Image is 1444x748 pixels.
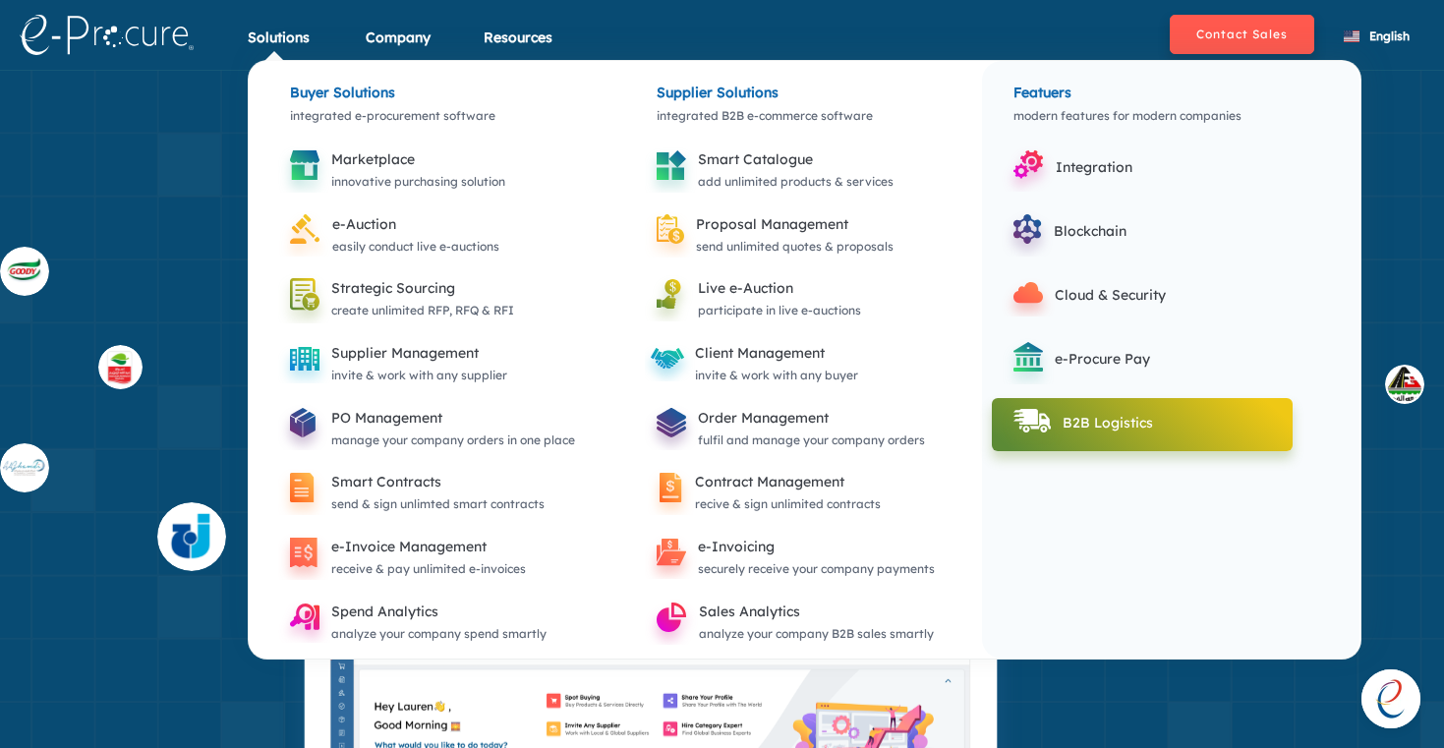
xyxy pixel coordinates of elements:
[98,344,143,388] img: supplier_othaim.svg
[268,416,590,431] a: PO Managementmanage your company orders in one place
[268,480,559,494] a: Smart Contractssend & sign unlimted smart contracts
[268,609,561,624] a: Spend Analyticsanalyze your company spend smartly
[248,28,310,72] div: Solutions
[331,365,507,386] div: invite & work with any supplier
[268,61,596,95] div: Buyer Solutions
[635,351,873,366] a: Client Managementinvite & work with any buyer
[699,600,934,623] div: Sales Analytics
[331,147,505,171] div: Marketplace
[698,171,894,193] div: add unlimited products & services
[635,61,962,147] a: Supplier Solutionsintegrated B2B e-commerce software
[157,501,226,570] img: supplier_4.svg
[698,535,935,558] div: e-Invoicing
[268,286,529,301] a: Strategic Sourcingcreate unlimited RFP, RFQ & RFI
[695,470,881,493] div: Contract Management
[698,300,861,321] div: participate in live e-auctions
[366,28,431,72] div: Company
[484,28,552,72] div: Resources
[696,212,894,236] div: Proposal Management
[268,157,520,172] a: Marketplaceinnovative purchasing solution
[992,285,1285,300] a: Cloud & Security
[1369,29,1410,43] span: English
[1385,364,1424,403] img: buyer_1.svg
[635,222,908,237] a: Proposal Managementsend unlimited quotes & proposals
[1055,347,1270,371] div: e-Procure Pay
[332,212,499,236] div: e-Auction
[698,430,925,451] div: fulfil and manage your company orders
[635,286,876,301] a: Live e-Auctionparticipate in live e-auctions
[695,365,858,386] div: invite & work with any buyer
[268,61,596,147] a: Buyer Solutionsintegrated e-procurement software
[331,406,575,430] div: PO Management
[332,236,499,258] div: easily conduct live e-auctions
[1170,15,1314,54] button: Contact Sales
[695,493,881,515] div: recive & sign unlimited contracts
[698,147,894,171] div: Smart Catalogue
[635,84,962,147] div: integrated B2B e-commerce software
[635,61,962,95] div: Supplier Solutions
[635,157,908,172] a: Smart Catalogueadd unlimited products & services
[992,349,1285,364] a: e-Procure Pay
[268,351,522,366] a: Supplier Managementinvite & work with any supplier
[992,84,1351,147] div: modern features for modern companies
[1361,669,1420,728] div: Open chat
[331,558,526,580] div: receive & pay unlimited e-invoices
[635,480,895,494] a: Contract Managementrecive & sign unlimited contracts
[331,430,575,451] div: manage your company orders in one place
[331,493,545,515] div: send & sign unlimted smart contracts
[992,61,1351,95] div: Featuers
[992,157,1286,172] a: Integration
[331,623,547,645] div: analyze your company spend smartly
[331,171,505,193] div: innovative purchasing solution
[268,545,541,559] a: e-Invoice Managementreceive & pay unlimited e-invoices
[698,406,925,430] div: Order Management
[696,236,894,258] div: send unlimited quotes & proposals
[992,398,1293,451] a: B2B Logistics
[331,600,547,623] div: Spend Analytics
[699,623,934,645] div: analyze your company B2B sales smartly
[635,609,949,624] a: Sales Analyticsanalyze your company B2B sales smartly
[331,276,514,300] div: Strategic Sourcing
[331,470,545,493] div: Smart Contracts
[20,15,194,55] img: logo
[1054,219,1269,243] div: Blockchain
[698,276,861,300] div: Live e-Auction
[1063,411,1278,434] div: B2B Logistics
[331,535,526,558] div: e-Invoice Management
[635,416,940,431] a: Order Managementfulfil and manage your company orders
[331,300,514,321] div: create unlimited RFP, RFQ & RFI
[698,558,935,580] div: securely receive your company payments
[268,222,514,237] a: e-Auctioneasily conduct live e-auctions
[992,221,1284,236] a: Blockchain
[695,341,858,365] div: Client Management
[635,545,950,559] a: e-Invoicingsecurely receive your company payments
[268,84,596,147] div: integrated e-procurement software
[1055,283,1270,307] div: Cloud & Security
[1056,155,1271,179] div: Integration
[331,341,507,365] div: Supplier Management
